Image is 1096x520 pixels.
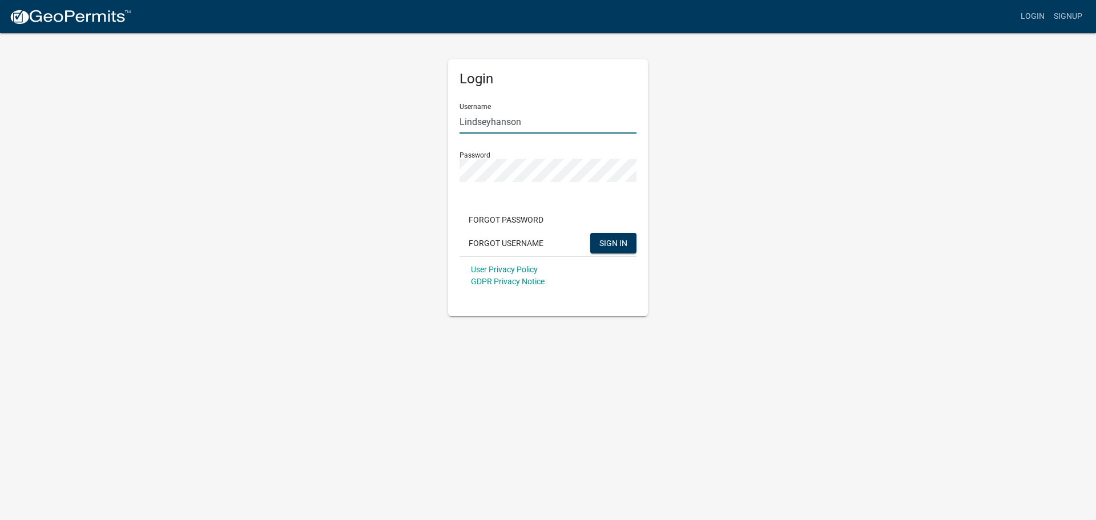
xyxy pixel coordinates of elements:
[590,233,636,253] button: SIGN IN
[471,265,538,274] a: User Privacy Policy
[1049,6,1087,27] a: Signup
[460,233,553,253] button: Forgot Username
[471,277,545,286] a: GDPR Privacy Notice
[1016,6,1049,27] a: Login
[599,238,627,247] span: SIGN IN
[460,71,636,87] h5: Login
[460,209,553,230] button: Forgot Password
